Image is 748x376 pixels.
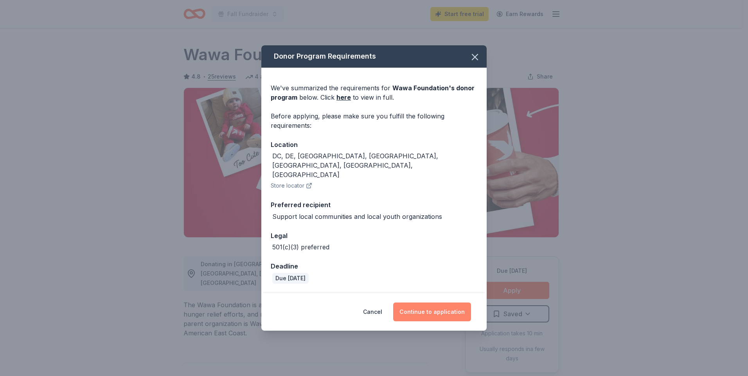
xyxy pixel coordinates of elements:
[336,93,351,102] a: here
[271,83,477,102] div: We've summarized the requirements for below. Click to view in full.
[271,261,477,271] div: Deadline
[271,140,477,150] div: Location
[271,181,312,190] button: Store locator
[272,212,442,221] div: Support local communities and local youth organizations
[272,242,329,252] div: 501(c)(3) preferred
[393,303,471,321] button: Continue to application
[363,303,382,321] button: Cancel
[271,231,477,241] div: Legal
[271,200,477,210] div: Preferred recipient
[272,273,309,284] div: Due [DATE]
[272,151,477,179] div: DC, DE, [GEOGRAPHIC_DATA], [GEOGRAPHIC_DATA], [GEOGRAPHIC_DATA], [GEOGRAPHIC_DATA], [GEOGRAPHIC_D...
[271,111,477,130] div: Before applying, please make sure you fulfill the following requirements:
[261,45,487,68] div: Donor Program Requirements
